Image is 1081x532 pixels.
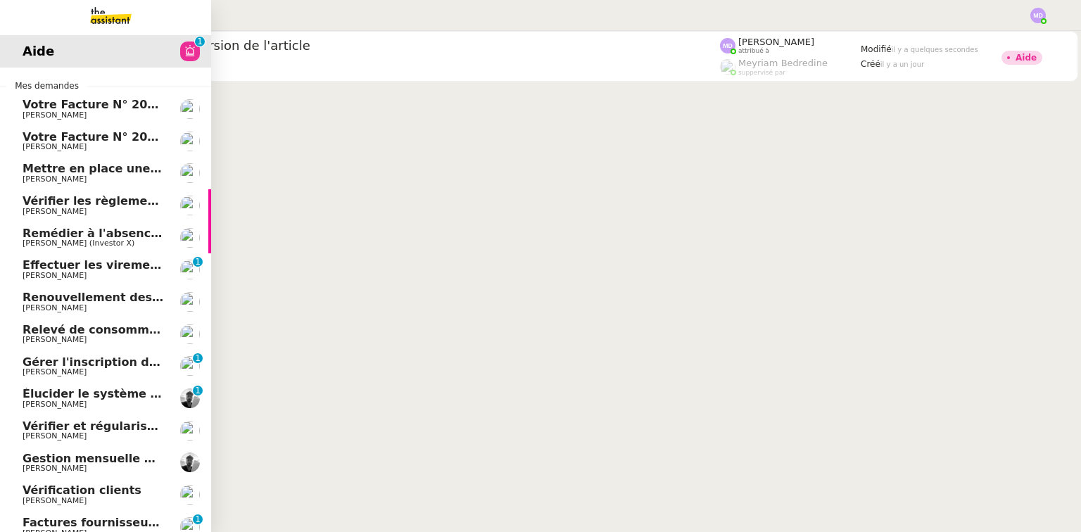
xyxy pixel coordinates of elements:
[180,356,200,376] img: users%2FDBF5gIzOT6MfpzgDQC7eMkIK8iA3%2Favatar%2Fd943ca6c-06ba-4e73-906b-d60e05e423d3
[23,110,87,120] span: [PERSON_NAME]
[23,496,87,505] span: [PERSON_NAME]
[23,258,339,272] span: Effectuer les virements des commissions Q3-2025
[23,142,87,151] span: [PERSON_NAME]
[23,367,87,376] span: [PERSON_NAME]
[195,514,201,527] p: 1
[72,39,720,52] span: Utiliser la dernière version de l'article
[193,353,203,363] nz-badge-sup: 1
[738,58,828,68] span: Meyriam Bedredine
[23,431,87,441] span: [PERSON_NAME]
[23,98,413,111] span: Votre Facture N° 202510AMA1325 - ENGIE ENERGIE SERVICES
[180,452,200,472] img: ee3399b4-027e-46f8-8bb8-fca30cb6f74c
[23,239,134,248] span: [PERSON_NAME] (Investor X)
[23,400,87,409] span: [PERSON_NAME]
[180,228,200,248] img: users%2FUWPTPKITw0gpiMilXqRXG5g9gXH3%2Favatar%2F405ab820-17f5-49fd-8f81-080694535f4d
[880,61,924,68] span: il y a un jour
[180,388,200,408] img: ee3399b4-027e-46f8-8bb8-fca30cb6f74c
[180,196,200,215] img: users%2FHIWaaSoTa5U8ssS5t403NQMyZZE3%2Favatar%2Fa4be050e-05fa-4f28-bbe7-e7e8e4788720
[195,37,205,46] nz-badge-sup: 1
[720,58,861,76] app-user-label: suppervisé par
[195,257,201,270] p: 1
[23,162,288,175] span: Mettre en place une procédure mensuelle
[23,207,87,216] span: [PERSON_NAME]
[23,355,265,369] span: Gérer l'inscription de [PERSON_NAME]
[23,175,87,184] span: [PERSON_NAME]
[1030,8,1046,23] img: svg
[197,37,203,49] p: 1
[23,464,87,473] span: [PERSON_NAME]
[23,387,372,400] span: Élucider le système de paiement assistante maternelle
[193,386,203,395] nz-badge-sup: 1
[195,386,201,398] p: 1
[23,291,352,304] span: Renouvellement des adhésions FTI - 1 octobre 2025
[180,260,200,279] img: users%2FrssbVgR8pSYriYNmUDKzQX9syo02%2Favatar%2Fb215b948-7ecd-4adc-935c-e0e4aeaee93e
[861,59,880,69] span: Créé
[23,335,87,344] span: [PERSON_NAME]
[193,514,203,524] nz-badge-sup: 1
[720,59,735,75] img: users%2FaellJyylmXSg4jqeVbanehhyYJm1%2Favatar%2Fprofile-pic%20(4).png
[720,38,735,53] img: svg
[180,324,200,344] img: users%2FHIWaaSoTa5U8ssS5t403NQMyZZE3%2Favatar%2Fa4be050e-05fa-4f28-bbe7-e7e8e4788720
[23,271,87,280] span: [PERSON_NAME]
[23,227,268,240] span: Remédier à l'absence d'accès Overlord
[180,163,200,183] img: users%2FDBF5gIzOT6MfpzgDQC7eMkIK8iA3%2Favatar%2Fd943ca6c-06ba-4e73-906b-d60e05e423d3
[180,99,200,119] img: users%2FHIWaaSoTa5U8ssS5t403NQMyZZE3%2Favatar%2Fa4be050e-05fa-4f28-bbe7-e7e8e4788720
[23,303,87,312] span: [PERSON_NAME]
[738,69,785,77] span: suppervisé par
[180,485,200,505] img: users%2F9mvJqJUvllffspLsQzytnd0Nt4c2%2Favatar%2F82da88e3-d90d-4e39-b37d-dcb7941179ae
[23,323,285,336] span: Relevé de consommations - octobre 2025
[23,194,286,208] span: Vérifier les règlements des factures CESE
[180,132,200,151] img: users%2FHIWaaSoTa5U8ssS5t403NQMyZZE3%2Favatar%2Fa4be050e-05fa-4f28-bbe7-e7e8e4788720
[738,47,769,55] span: attribué à
[23,483,141,497] span: Vérification clients
[892,46,978,53] span: il y a quelques secondes
[23,516,626,529] span: Factures fournisseurs règlement par prélèvement, CB et espèces via Pennylane - octobre 2025
[861,44,892,54] span: Modifié
[23,41,54,62] span: Aide
[23,419,239,433] span: Vérifier et régulariser les factures
[6,79,87,93] span: Mes demandes
[738,37,814,47] span: [PERSON_NAME]
[193,257,203,267] nz-badge-sup: 1
[180,292,200,312] img: users%2FDBF5gIzOT6MfpzgDQC7eMkIK8iA3%2Favatar%2Fd943ca6c-06ba-4e73-906b-d60e05e423d3
[72,57,720,75] app-user-detailed-label: client
[23,452,409,465] span: Gestion mensuelle NDF et indemnités kilométriques - [DATE]
[1016,53,1037,62] div: Aide
[180,421,200,441] img: users%2F9mvJqJUvllffspLsQzytnd0Nt4c2%2Favatar%2F82da88e3-d90d-4e39-b37d-dcb7941179ae
[720,37,861,55] app-user-label: attribué à
[195,353,201,366] p: 1
[23,130,413,144] span: Votre Facture N° 202510AMA1324 - ENGIE ENERGIE SERVICES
